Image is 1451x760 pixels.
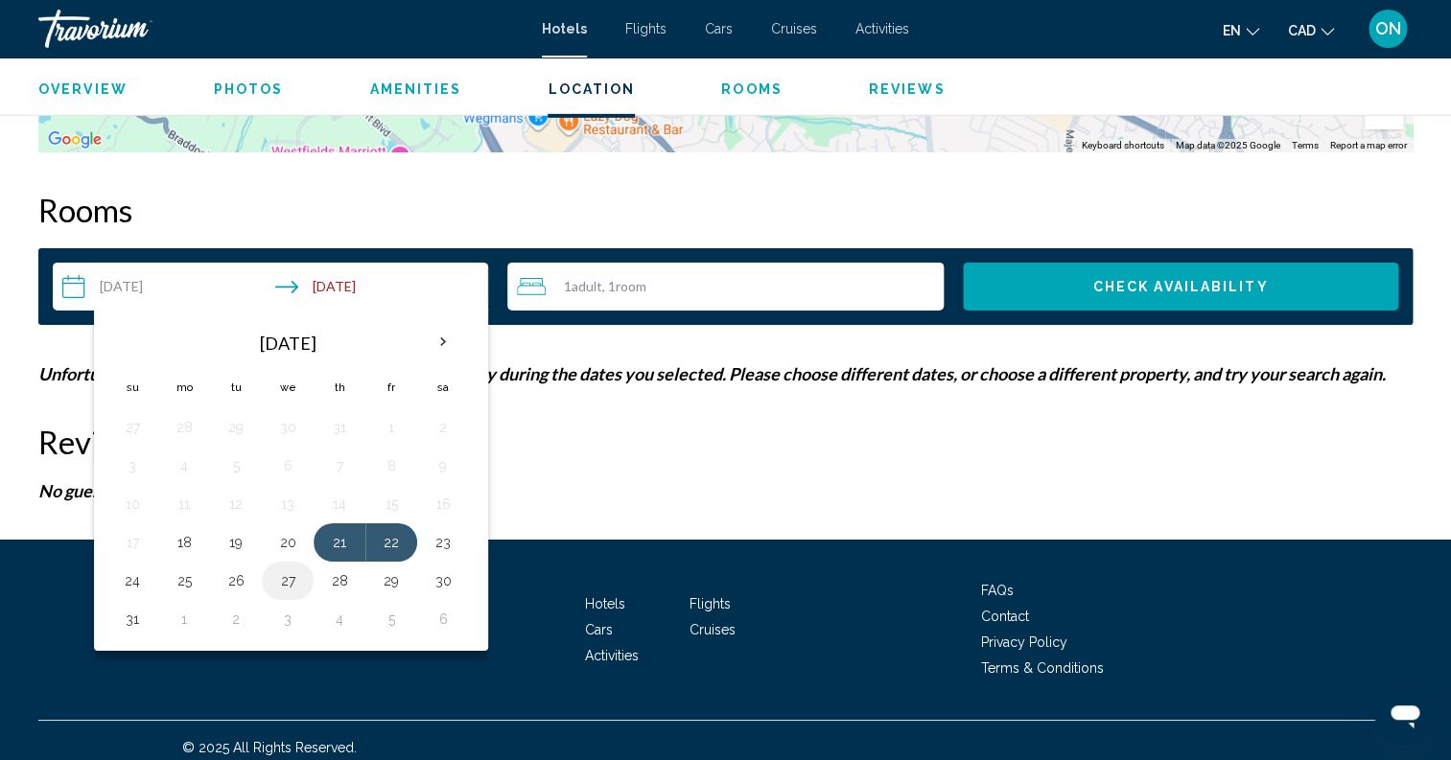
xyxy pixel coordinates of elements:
[117,567,148,594] button: Day 24
[981,634,1067,650] a: Privacy Policy
[428,567,458,594] button: Day 30
[585,596,625,611] a: Hotels
[272,529,303,556] button: Day 20
[771,21,817,36] a: Cruises
[169,452,199,479] button: Day 4
[117,529,148,556] button: Day 17
[324,452,355,479] button: Day 7
[182,740,357,755] span: © 2025 All Rights Reserved.
[324,491,355,518] button: Day 14
[869,81,946,98] button: Reviews
[1288,23,1316,38] span: CAD
[417,320,469,364] button: Next month
[1330,140,1407,150] a: Report a map error
[169,606,199,633] button: Day 1
[625,21,667,36] a: Flights
[376,452,407,479] button: Day 8
[1363,9,1413,49] button: User Menu
[38,81,128,98] button: Overview
[721,81,783,97] span: Rooms
[585,648,639,663] a: Activities
[221,414,251,441] button: Day 29
[428,414,458,441] button: Day 2
[169,529,199,556] button: Day 18
[272,567,303,594] button: Day 27
[369,81,461,97] span: Amenities
[721,81,783,98] button: Rooms
[1223,23,1241,38] span: en
[690,596,731,611] a: Flights
[507,263,943,311] button: Travelers: 1 adult, 0 children
[369,81,461,98] button: Amenities
[169,414,199,441] button: Day 28
[324,414,355,441] button: Day 31
[214,81,284,97] span: Photos
[376,606,407,633] button: Day 5
[1223,16,1259,44] button: Change language
[117,606,148,633] button: Day 31
[38,191,1413,229] h2: Rooms
[1288,16,1334,44] button: Change currency
[117,452,148,479] button: Day 3
[1082,139,1164,152] button: Keyboard shortcuts
[169,491,199,518] button: Day 11
[221,452,251,479] button: Day 5
[542,21,587,36] a: Hotels
[855,21,909,36] a: Activities
[272,606,303,633] button: Day 3
[1374,683,1436,745] iframe: Button to launch messaging window
[705,21,733,36] a: Cars
[428,452,458,479] button: Day 9
[428,606,458,633] button: Day 6
[38,480,1413,501] p: No guest reviews available for this property.
[548,81,635,97] span: Location
[221,491,251,518] button: Day 12
[117,414,148,441] button: Day 27
[981,609,1029,624] a: Contact
[169,567,199,594] button: Day 25
[376,491,407,518] button: Day 15
[1375,19,1401,38] span: ON
[43,127,106,152] img: Google
[428,491,458,518] button: Day 16
[376,567,407,594] button: Day 29
[221,529,251,556] button: Day 19
[376,414,407,441] button: Day 1
[563,279,601,294] span: 1
[38,81,128,97] span: Overview
[981,583,1014,598] a: FAQs
[272,452,303,479] button: Day 6
[615,278,645,294] span: Room
[585,622,613,637] a: Cars
[158,320,417,366] th: [DATE]
[221,606,251,633] button: Day 2
[324,606,355,633] button: Day 4
[1176,140,1280,150] span: Map data ©2025 Google
[38,423,1413,461] h2: Reviews
[324,567,355,594] button: Day 28
[1092,280,1268,295] span: Check Availability
[117,491,148,518] button: Day 10
[214,81,284,98] button: Photos
[43,127,106,152] a: Open this area in Google Maps (opens a new window)
[981,660,1104,676] a: Terms & Conditions
[38,10,523,48] a: Travorium
[571,278,601,294] span: Adult
[53,263,488,311] button: Check-in date: Aug 21, 2025 Check-out date: Aug 22, 2025
[963,263,1398,311] button: Check Availability
[690,622,736,637] a: Cruises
